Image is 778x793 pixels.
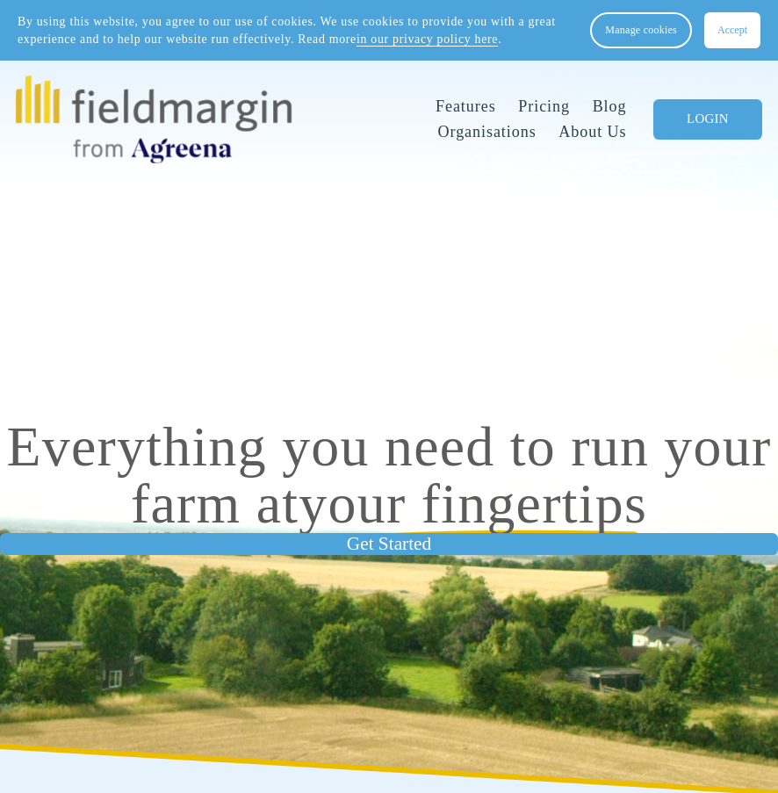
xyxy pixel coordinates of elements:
[593,94,627,119] a: Blog
[16,76,292,163] img: fieldmargin.com
[436,94,496,119] a: folder dropdown
[357,32,498,46] a: in our privacy policy here
[438,119,537,145] a: Organisations
[18,13,573,47] p: By using this website, you agree to our use of cookies. We use cookies to provide you with a grea...
[299,472,647,535] span: your fingertips
[717,24,747,37] span: Accept
[436,96,496,118] span: Features
[605,24,677,37] span: Manage cookies
[704,12,760,48] button: Accept
[558,119,626,145] a: About Us
[590,12,692,48] button: Manage cookies
[518,94,570,119] a: Pricing
[653,99,763,140] a: LOGIN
